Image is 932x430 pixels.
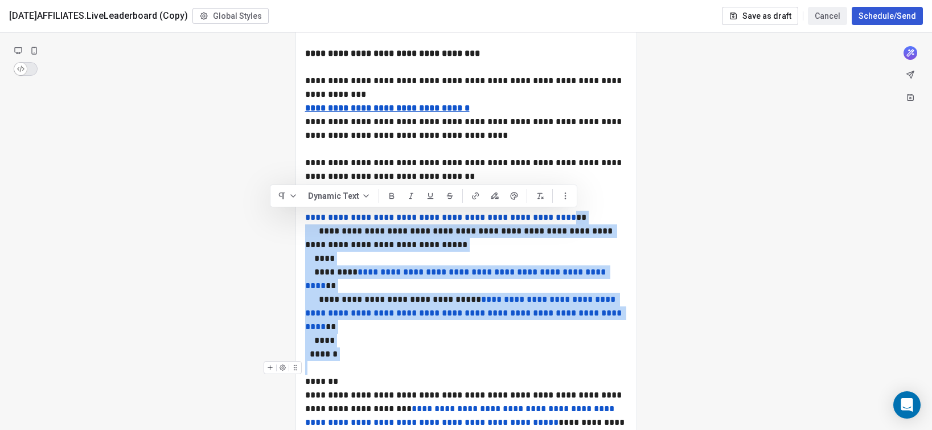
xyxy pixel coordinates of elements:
div: Open Intercom Messenger [893,391,921,419]
span: [DATE]AFFILIATES.LiveLeaderboard (Copy) [9,9,188,23]
button: Cancel [808,7,847,25]
button: Save as draft [722,7,798,25]
button: Schedule/Send [852,7,923,25]
button: Dynamic Text [303,187,375,204]
button: Global Styles [192,8,269,24]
